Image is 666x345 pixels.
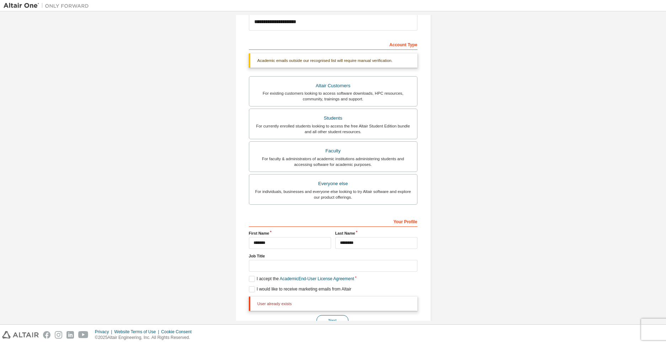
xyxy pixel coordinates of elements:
img: linkedin.svg [66,331,74,339]
p: © 2025 Altair Engineering, Inc. All Rights Reserved. [95,335,196,341]
div: For existing customers looking to access software downloads, HPC resources, community, trainings ... [254,90,413,102]
div: For currently enrolled students looking to access the free Altair Student Edition bundle and all ... [254,123,413,135]
div: Altair Customers [254,81,413,91]
img: Altair One [4,2,92,9]
label: Last Name [335,230,417,236]
img: altair_logo.svg [2,331,39,339]
div: Account Type [249,38,417,50]
label: I would like to receive marketing emails from Altair [249,286,351,292]
label: First Name [249,230,331,236]
div: Everyone else [254,179,413,189]
div: Website Terms of Use [114,329,161,335]
div: Privacy [95,329,114,335]
a: Academic End-User License Agreement [280,276,354,281]
label: Job Title [249,253,417,259]
div: Students [254,113,413,123]
img: instagram.svg [55,331,62,339]
div: For individuals, businesses and everyone else looking to try Altair software and explore our prod... [254,189,413,200]
img: facebook.svg [43,331,50,339]
div: Your Profile [249,215,417,227]
div: Academic emails outside our recognised list will require manual verification. [249,53,417,68]
div: Cookie Consent [161,329,196,335]
div: Faculty [254,146,413,156]
div: For faculty & administrators of academic institutions administering students and accessing softwa... [254,156,413,167]
img: youtube.svg [78,331,89,339]
label: I accept the [249,276,354,282]
div: User already exists [249,297,417,311]
button: Next [316,315,348,326]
